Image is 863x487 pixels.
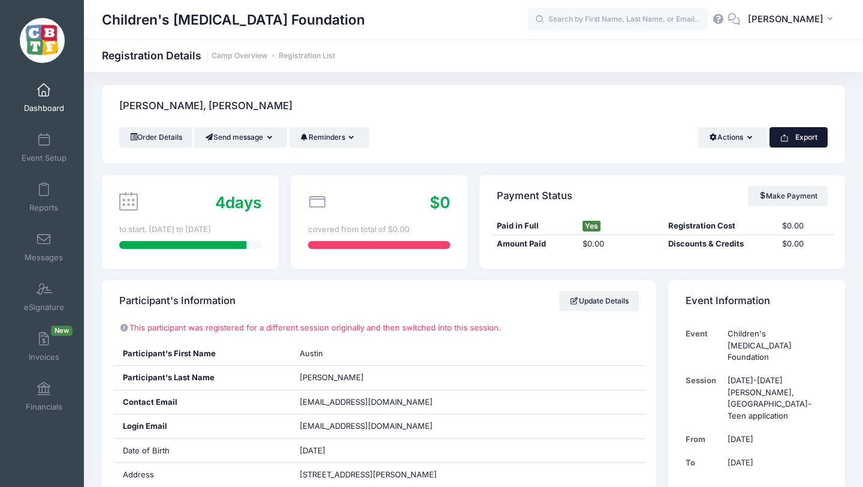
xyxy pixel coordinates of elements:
[119,127,192,148] a: Order Details
[300,420,449,432] span: [EMAIL_ADDRESS][DOMAIN_NAME]
[300,446,325,455] span: [DATE]
[776,238,833,250] div: $0.00
[748,186,828,206] a: Make Payment
[16,226,73,268] a: Messages
[776,220,833,232] div: $0.00
[491,220,577,232] div: Paid in Full
[686,284,770,318] h4: Event Information
[491,238,577,250] div: Amount Paid
[528,8,708,32] input: Search by First Name, Last Name, or Email...
[22,153,67,163] span: Event Setup
[300,397,433,407] span: [EMAIL_ADDRESS][DOMAIN_NAME]
[24,103,64,113] span: Dashboard
[308,224,450,236] div: covered from total of $0.00
[114,439,291,463] div: Date of Birth
[279,52,335,61] a: Registration List
[686,322,722,369] td: Event
[26,402,62,412] span: Financials
[300,348,323,358] span: Austin
[770,127,828,148] button: Export
[722,451,828,474] td: [DATE]
[722,428,828,451] td: [DATE]
[119,284,236,318] h4: Participant's Information
[114,342,291,366] div: Participant's First Name
[686,451,722,474] td: To
[119,322,639,334] p: This participant was registered for a different session originally and then switched into this se...
[722,322,828,369] td: Children's [MEDICAL_DATA] Foundation
[300,470,437,479] span: [STREET_ADDRESS][PERSON_NAME]
[16,375,73,417] a: Financials
[102,6,365,34] h1: Children's [MEDICAL_DATA] Foundation
[662,220,776,232] div: Registration Cost
[559,291,639,311] a: Update Details
[16,276,73,318] a: eSignature
[25,252,63,263] span: Messages
[215,193,225,212] span: 4
[215,191,261,214] div: days
[24,302,64,312] span: eSignature
[662,238,776,250] div: Discounts & Credits
[16,326,73,368] a: InvoicesNew
[686,428,722,451] td: From
[16,127,73,169] a: Event Setup
[29,352,59,362] span: Invoices
[51,326,73,336] span: New
[430,193,450,212] span: $0
[114,414,291,438] div: Login Email
[20,18,65,63] img: Children's Brain Tumor Foundation
[194,127,287,148] button: Send message
[722,369,828,428] td: [DATE]-[DATE] [PERSON_NAME], [GEOGRAPHIC_DATA]-Teen application
[16,176,73,218] a: Reports
[686,369,722,428] td: Session
[740,6,845,34] button: [PERSON_NAME]
[300,372,364,382] span: [PERSON_NAME]
[29,203,58,213] span: Reports
[114,366,291,390] div: Participant's Last Name
[698,127,767,148] button: Actions
[114,390,291,414] div: Contact Email
[119,89,292,124] h4: [PERSON_NAME], [PERSON_NAME]
[16,77,73,119] a: Dashboard
[114,463,291,487] div: Address
[748,13,823,26] span: [PERSON_NAME]
[583,221,601,232] span: Yes
[289,127,369,148] button: Reminders
[497,179,572,213] h4: Payment Status
[577,238,662,250] div: $0.00
[119,224,261,236] div: to start. [DATE] to [DATE]
[212,52,267,61] a: Camp Overview
[102,49,335,62] h1: Registration Details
